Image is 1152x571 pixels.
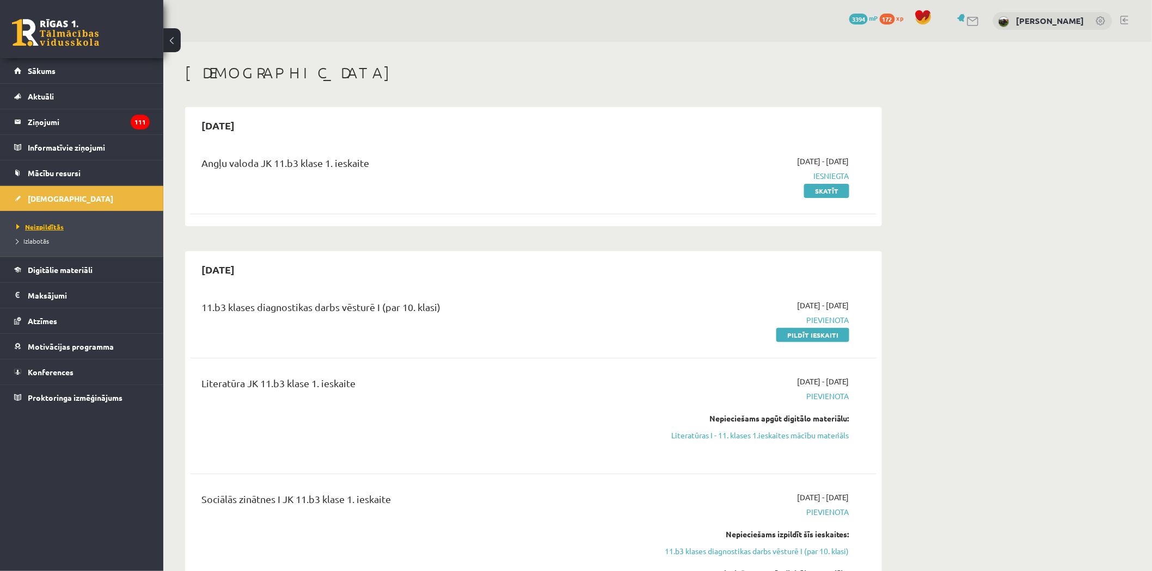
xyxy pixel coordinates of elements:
[14,283,150,308] a: Maksājumi
[797,376,849,387] span: [DATE] - [DATE]
[644,314,849,326] span: Pievienota
[28,393,122,402] span: Proktoringa izmēģinājums
[797,492,849,503] span: [DATE] - [DATE]
[28,367,73,377] span: Konferences
[644,529,849,540] div: Nepieciešams izpildīt šīs ieskaites:
[14,135,150,160] a: Informatīvie ziņojumi
[849,14,868,24] span: 3394
[880,14,909,22] a: 172 xp
[14,186,150,211] a: [DEMOGRAPHIC_DATA]
[191,257,246,282] h2: [DATE]
[14,308,150,333] a: Atzīmes
[869,14,878,22] span: mP
[797,156,849,167] span: [DATE] - [DATE]
[14,334,150,359] a: Motivācijas programma
[191,113,246,138] h2: [DATE]
[14,84,150,109] a: Aktuāli
[16,237,49,245] span: Izlabotās
[1016,15,1084,26] a: [PERSON_NAME]
[28,194,113,203] span: [DEMOGRAPHIC_DATA]
[28,109,150,134] legend: Ziņojumi
[644,170,849,182] span: Iesniegta
[28,342,114,351] span: Motivācijas programma
[880,14,895,24] span: 172
[201,492,628,512] div: Sociālās zinātnes I JK 11.b3 klase 1. ieskaite
[201,300,628,320] div: 11.b3 klases diagnostikas darbs vēsturē I (par 10. klasi)
[897,14,904,22] span: xp
[131,115,150,129] i: 111
[644,390,849,402] span: Pievienota
[14,109,150,134] a: Ziņojumi111
[201,156,628,176] div: Angļu valoda JK 11.b3 klase 1. ieskaite
[201,376,628,396] div: Literatūra JK 11.b3 klase 1. ieskaite
[14,58,150,83] a: Sākums
[644,430,849,441] a: Literatūras I - 11. klases 1.ieskaites mācību materiāls
[28,316,57,326] span: Atzīmes
[849,14,878,22] a: 3394 mP
[28,265,93,275] span: Digitālie materiāli
[14,359,150,384] a: Konferences
[16,222,152,232] a: Neizpildītās
[644,545,849,557] a: 11.b3 klases diagnostikas darbs vēsturē I (par 10. klasi)
[998,16,1009,27] img: Guntis Smalkais
[16,222,64,231] span: Neizpildītās
[14,257,150,282] a: Digitālie materiāli
[185,64,882,82] h1: [DEMOGRAPHIC_DATA]
[28,66,56,76] span: Sākums
[28,135,150,160] legend: Informatīvie ziņojumi
[776,328,849,342] a: Pildīt ieskaiti
[14,160,150,185] a: Mācību resursi
[12,19,99,46] a: Rīgas 1. Tālmācības vidusskola
[644,506,849,518] span: Pievienota
[28,168,81,178] span: Mācību resursi
[14,385,150,410] a: Proktoringa izmēģinājums
[804,184,849,198] a: Skatīt
[797,300,849,311] span: [DATE] - [DATE]
[28,91,54,101] span: Aktuāli
[16,236,152,246] a: Izlabotās
[28,283,150,308] legend: Maksājumi
[644,413,849,424] div: Nepieciešams apgūt digitālo materiālu:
